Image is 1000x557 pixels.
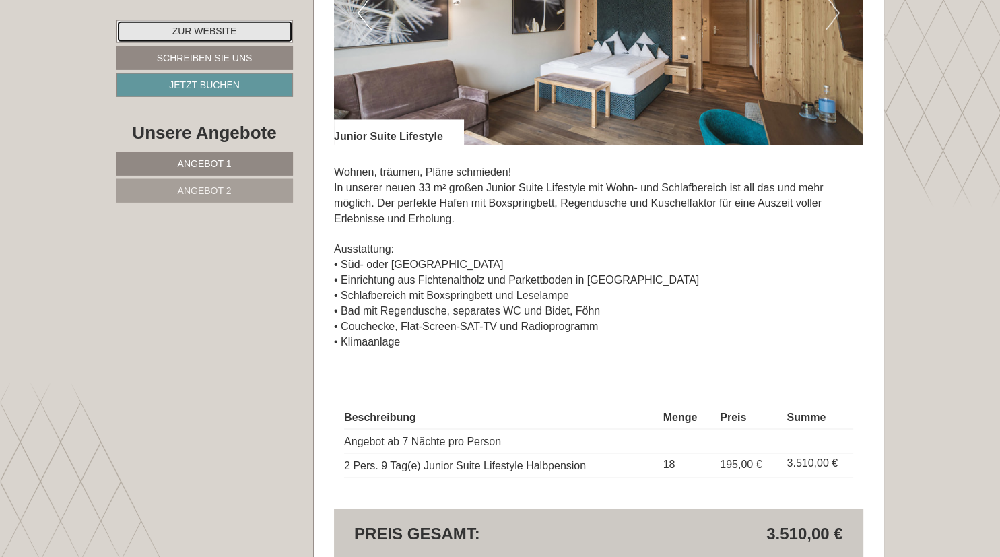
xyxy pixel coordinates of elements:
th: Summe [781,408,853,429]
div: Junior Suite Lifestyle [334,120,463,145]
td: 18 [658,454,715,478]
span: 3.510,00 € [766,523,842,546]
a: Schreiben Sie uns [116,46,293,70]
td: 2 Pers. 9 Tag(e) Junior Suite Lifestyle Halbpension [344,454,658,478]
th: Beschreibung [344,408,658,429]
div: Unsere Angebote [116,121,293,145]
td: 3.510,00 € [781,454,853,478]
span: 195,00 € [720,459,762,471]
th: Menge [658,408,715,429]
span: Angebot 1 [178,158,232,169]
div: Preis gesamt: [344,523,599,546]
span: Angebot 2 [178,185,232,196]
a: Jetzt buchen [116,73,293,97]
a: Zur Website [116,20,293,43]
td: Angebot ab 7 Nächte pro Person [344,430,658,454]
th: Preis [714,408,781,429]
p: Wohnen, träumen, Pläne schmieden! In unserer neuen 33 m² großen Junior Suite Lifestyle mit Wohn- ... [334,166,863,350]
